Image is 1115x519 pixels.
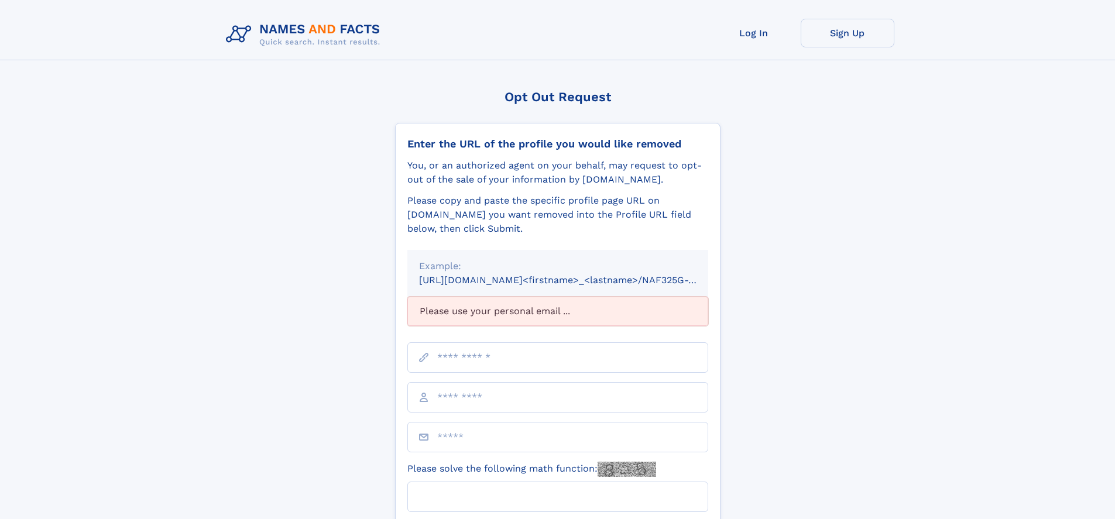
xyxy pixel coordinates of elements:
div: Opt Out Request [395,90,721,104]
img: Logo Names and Facts [221,19,390,50]
a: Log In [707,19,801,47]
a: Sign Up [801,19,894,47]
div: Please use your personal email ... [407,297,708,326]
div: Enter the URL of the profile you would like removed [407,138,708,150]
div: Please copy and paste the specific profile page URL on [DOMAIN_NAME] you want removed into the Pr... [407,194,708,236]
small: [URL][DOMAIN_NAME]<firstname>_<lastname>/NAF325G-xxxxxxxx [419,274,730,286]
div: You, or an authorized agent on your behalf, may request to opt-out of the sale of your informatio... [407,159,708,187]
div: Example: [419,259,697,273]
label: Please solve the following math function: [407,462,656,477]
